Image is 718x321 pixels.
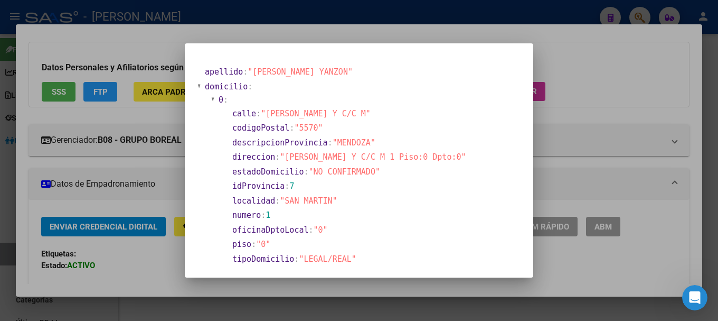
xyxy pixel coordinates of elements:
span: : [251,240,256,249]
span: : [328,138,333,148]
span: "SAN MARTIN" [280,196,337,206]
iframe: Intercom live chat [682,285,707,310]
span: : [289,123,294,133]
span: "LEGAL/REAL" [299,254,356,264]
span: : [243,67,248,77]
span: "NO CONFIRMADO" [309,167,380,177]
span: tipoDomicilio [232,254,294,264]
span: localidad [232,196,275,206]
span: "[PERSON_NAME] YANZON" [248,67,353,77]
span: : [275,152,280,162]
span: estadoDomicilio [232,167,304,177]
span: numero [232,210,261,220]
span: apellido [205,67,243,77]
span: "[PERSON_NAME] Y C/C M 1 Piso:0 Dpto:0" [280,152,466,162]
span: : [309,225,314,235]
span: 0 [219,95,223,105]
span: : [248,82,252,91]
span: "5570" [294,123,323,133]
span: piso [232,240,251,249]
span: domicilio [205,82,248,91]
span: : [256,109,261,118]
span: : [304,167,308,177]
span: descripcionProvincia [232,138,328,148]
span: direccion [232,152,275,162]
span: 7 [289,181,294,191]
span: : [285,181,289,191]
span: codigoPostal [232,123,289,133]
span: : [223,95,228,105]
span: : [294,254,299,264]
span: idProvincia [232,181,285,191]
span: "MENDOZA" [333,138,375,148]
span: "[PERSON_NAME] Y C/C M" [261,109,371,118]
span: "0" [256,240,270,249]
span: calle [232,109,256,118]
span: oficinaDptoLocal [232,225,309,235]
span: : [261,210,266,220]
span: 1 [266,210,270,220]
span: : [275,196,280,206]
span: "0" [314,225,328,235]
